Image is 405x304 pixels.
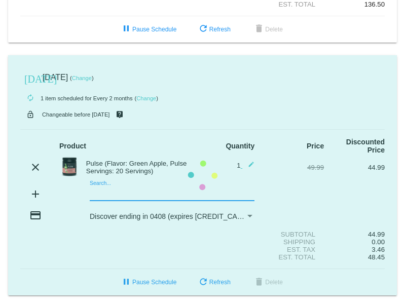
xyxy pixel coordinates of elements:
mat-icon: pause [120,23,132,35]
button: Delete [245,20,291,39]
div: Est. Total [263,1,324,8]
span: Refresh [197,26,231,33]
span: 136.50 [364,1,385,8]
button: Pause Schedule [112,20,185,39]
mat-icon: refresh [197,23,209,35]
span: Pause Schedule [120,26,176,33]
mat-icon: delete [253,23,265,35]
span: Delete [253,26,283,33]
button: Refresh [189,20,239,39]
